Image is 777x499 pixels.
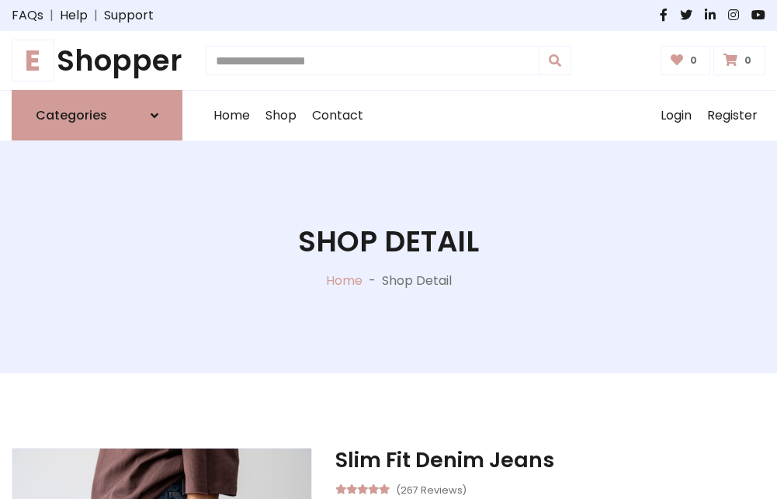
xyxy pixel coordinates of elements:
[362,272,382,290] p: -
[12,90,182,140] a: Categories
[298,224,479,258] h1: Shop Detail
[206,91,258,140] a: Home
[382,272,452,290] p: Shop Detail
[12,6,43,25] a: FAQs
[396,480,467,498] small: (267 Reviews)
[43,6,60,25] span: |
[36,108,107,123] h6: Categories
[12,43,182,78] a: EShopper
[326,272,362,289] a: Home
[713,46,765,75] a: 0
[699,91,765,140] a: Register
[335,448,765,473] h3: Slim Fit Denim Jeans
[88,6,104,25] span: |
[104,6,154,25] a: Support
[661,46,711,75] a: 0
[304,91,371,140] a: Contact
[686,54,701,68] span: 0
[653,91,699,140] a: Login
[12,40,54,81] span: E
[60,6,88,25] a: Help
[12,43,182,78] h1: Shopper
[258,91,304,140] a: Shop
[741,54,755,68] span: 0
